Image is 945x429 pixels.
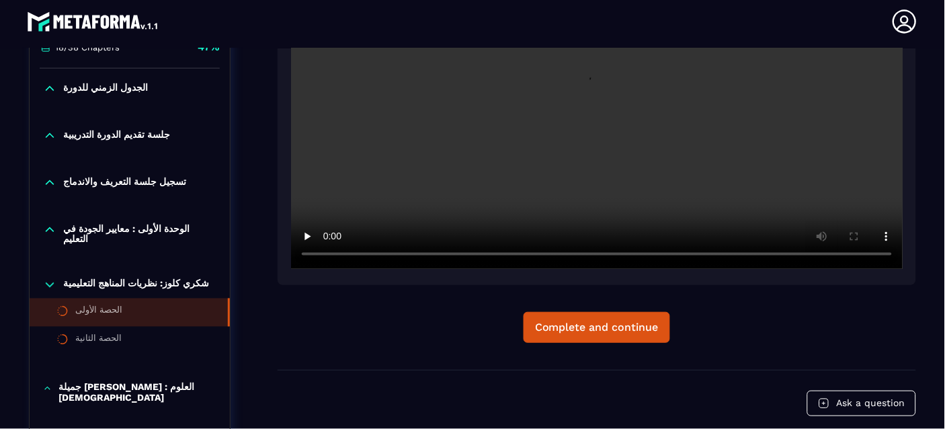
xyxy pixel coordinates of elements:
p: جميلة [PERSON_NAME] : العلوم [DEMOGRAPHIC_DATA] [58,382,216,403]
p: الوحدة الأولى : معايير الجودة في التعليم [63,223,216,245]
div: Complete and continue [535,321,659,334]
button: Ask a question [807,391,916,416]
div: الحصة الأولى [75,305,122,320]
img: logo [27,8,160,35]
p: الجدول الزمني للدورة [63,82,148,95]
div: الحصة الثانية [75,334,122,348]
p: تسجيل جلسة التعريف والاندماج [63,176,186,190]
p: شكري كلوز: نظریات المناھج التعلیمیة [63,278,209,292]
p: جلسة تقديم الدورة التدريبية [63,129,170,143]
button: Complete and continue [524,312,670,343]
